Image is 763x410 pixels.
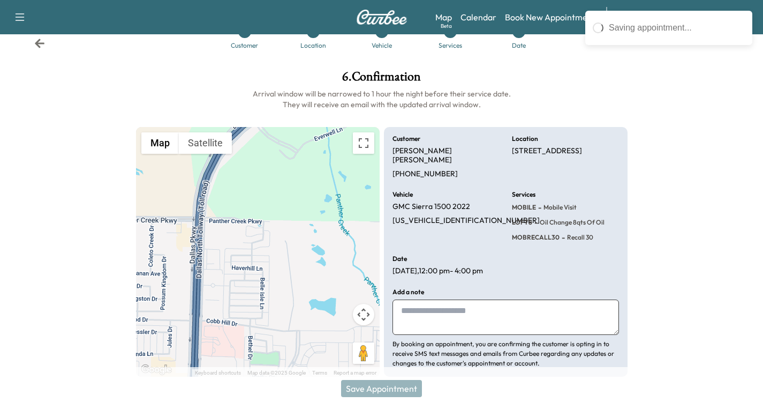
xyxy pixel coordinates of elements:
h6: Add a note [392,289,424,295]
p: [DATE] , 12:00 pm - 4:00 pm [392,266,483,276]
button: Drag Pegman onto the map to open Street View [353,342,374,364]
span: Mobile Visit [541,203,577,212]
h6: Arrival window will be narrowed to 1 hour the night before their service date. They will receive ... [136,88,628,110]
h6: Location [512,136,538,142]
div: Customer [231,42,258,49]
button: Map camera controls [353,304,374,325]
img: Google [139,363,174,377]
div: Back [34,38,45,49]
h6: Services [512,191,535,198]
span: Oil Change 8qts of oil [538,218,605,227]
h1: 6 . Confirmation [136,70,628,88]
p: [PERSON_NAME] [PERSON_NAME] [392,146,500,165]
div: Vehicle [372,42,392,49]
h6: Vehicle [392,191,413,198]
p: By booking an appointment, you are confirming the customer is opting in to receive SMS text messa... [392,339,619,368]
button: Show satellite imagery [179,132,232,154]
p: [US_VEHICLE_IDENTIFICATION_NUMBER] [392,216,540,226]
a: Open this area in Google Maps (opens a new window) [139,363,174,377]
div: Saving appointment... [609,21,745,34]
a: MapBeta [435,11,452,24]
p: GMC Sierra 1500 2022 [392,202,470,212]
span: Recall 30 [565,233,593,242]
a: Calendar [460,11,496,24]
div: Location [300,42,326,49]
button: Show street map [141,132,179,154]
button: Toggle fullscreen view [353,132,374,154]
span: MOBRECALL30 [512,233,560,242]
span: - [560,232,565,243]
p: [PHONE_NUMBER] [392,169,458,179]
span: - [532,217,538,228]
img: Curbee Logo [356,10,407,25]
h6: Date [392,256,407,262]
span: MOBILE [512,203,536,212]
h6: Customer [392,136,420,142]
div: Services [439,42,462,49]
span: - [536,202,541,213]
div: Date [512,42,526,49]
span: LOFT8 [512,218,532,227]
div: Beta [441,22,452,30]
p: [STREET_ADDRESS] [512,146,582,156]
a: Book New Appointment [505,11,595,24]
